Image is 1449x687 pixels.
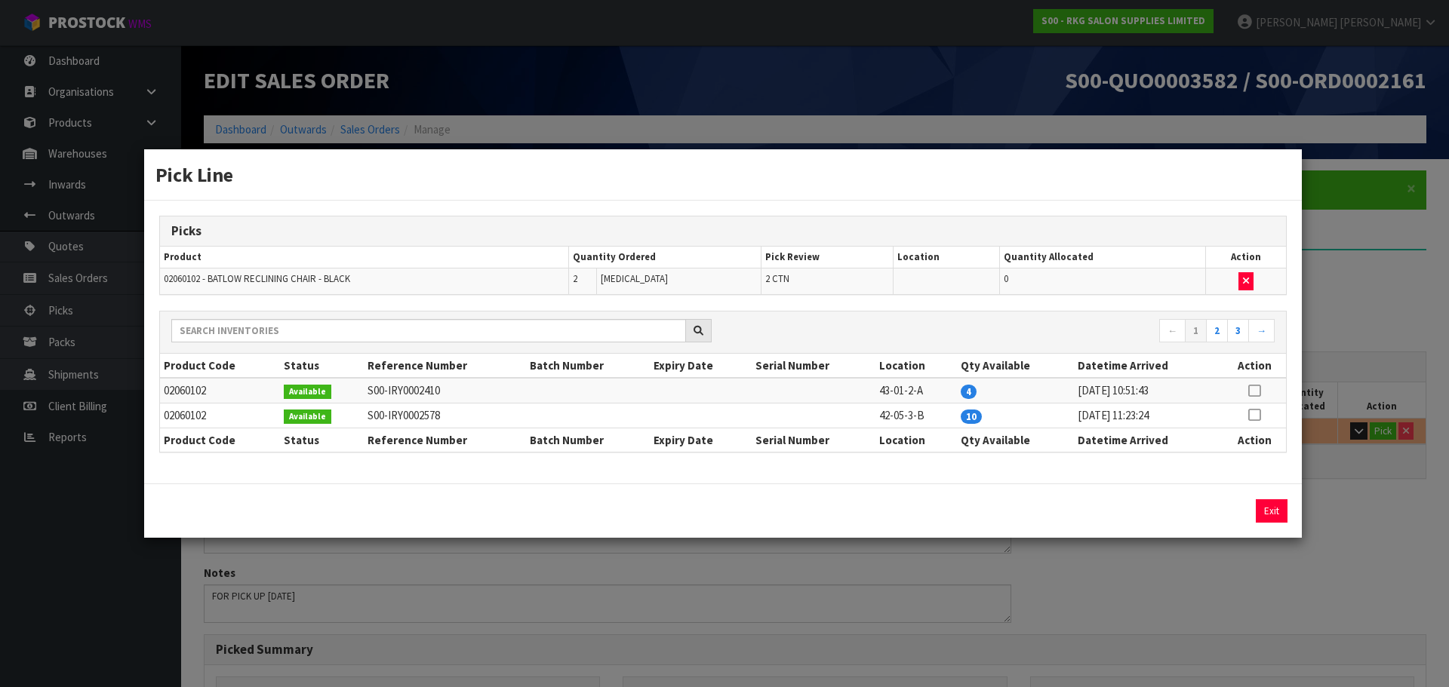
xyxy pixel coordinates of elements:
span: 2 CTN [765,272,789,285]
th: Location [893,247,999,268]
a: ← [1159,319,1186,343]
th: Datetime Arrived [1074,428,1223,452]
th: Status [280,428,363,452]
th: Location [875,428,957,452]
th: Expiry Date [650,354,752,378]
h3: Pick Line [155,161,1291,189]
td: 43-01-2-A [875,378,957,403]
th: Reference Number [364,428,527,452]
td: S00-IRY0002578 [364,403,527,428]
a: 3 [1227,319,1249,343]
span: 0 [1004,272,1008,285]
th: Product Code [160,428,280,452]
th: Reference Number [364,354,527,378]
td: 02060102 [160,378,280,403]
span: 4 [961,385,977,399]
th: Quantity Allocated [999,247,1206,268]
span: 10 [961,409,982,424]
th: Status [280,354,363,378]
h3: Picks [171,224,1275,238]
a: 2 [1206,319,1228,343]
th: Action [1206,247,1286,268]
th: Pick Review [761,247,893,268]
th: Qty Available [957,354,1074,378]
span: [MEDICAL_DATA] [601,272,668,285]
td: [DATE] 11:23:24 [1074,403,1223,428]
td: 42-05-3-B [875,403,957,428]
th: Batch Number [526,354,650,378]
button: Exit [1256,499,1287,523]
a: → [1248,319,1275,343]
th: Expiry Date [650,428,752,452]
span: 2 [573,272,577,285]
th: Quantity Ordered [569,247,761,268]
td: S00-IRY0002410 [364,378,527,403]
span: Available [284,385,331,400]
td: [DATE] 10:51:43 [1074,378,1223,403]
th: Serial Number [752,354,875,378]
th: Product [160,247,569,268]
th: Qty Available [957,428,1074,452]
th: Batch Number [526,428,650,452]
th: Action [1223,354,1286,378]
th: Serial Number [752,428,875,452]
th: Datetime Arrived [1074,354,1223,378]
span: Available [284,409,331,425]
th: Product Code [160,354,280,378]
td: 02060102 [160,403,280,428]
a: 1 [1185,319,1207,343]
th: Location [875,354,957,378]
nav: Page navigation [734,319,1275,345]
span: 02060102 - BATLOW RECLINING CHAIR - BLACK [164,272,350,285]
th: Action [1223,428,1286,452]
input: Search inventories [171,319,686,342]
